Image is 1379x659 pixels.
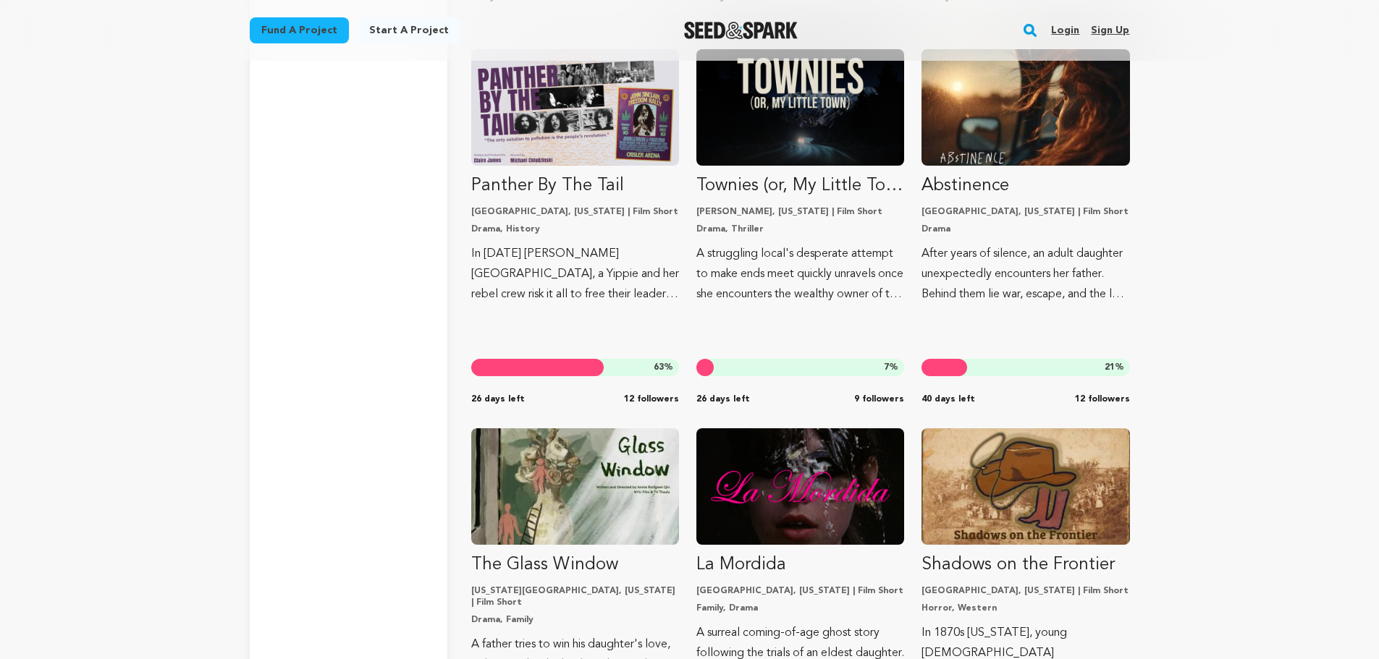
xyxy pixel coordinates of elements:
[471,244,679,305] p: In [DATE] [PERSON_NAME][GEOGRAPHIC_DATA], a Yippie and her rebel crew risk it all to free their l...
[684,22,798,39] a: Seed&Spark Homepage
[854,394,904,405] span: 9 followers
[696,224,904,235] p: Drama, Thriller
[922,49,1129,305] a: Fund Abstinence
[358,17,460,43] a: Start a project
[654,362,673,373] span: %
[922,174,1129,197] p: Abstinence
[922,603,1129,614] p: Horror, Western
[684,22,798,39] img: Seed&Spark Logo Dark Mode
[696,174,904,197] p: Townies (or, My Little Town)
[884,362,898,373] span: %
[922,394,975,405] span: 40 days left
[922,553,1129,577] p: Shadows on the Frontier
[1051,19,1079,42] a: Login
[471,553,679,577] p: The Glass Window
[1105,362,1124,373] span: %
[471,614,679,626] p: Drama, Family
[1075,394,1130,405] span: 12 followers
[471,49,679,305] a: Fund Panther By The Tail
[696,49,904,305] a: Fund Townies (or, My Little Town)
[696,603,904,614] p: Family, Drama
[922,244,1129,305] p: After years of silence, an adult daughter unexpectedly encounters her father. Behind them lie war...
[471,174,679,197] p: Panther By The Tail
[471,394,525,405] span: 26 days left
[922,224,1129,235] p: Drama
[884,363,889,372] span: 7
[696,206,904,218] p: [PERSON_NAME], [US_STATE] | Film Short
[922,585,1129,597] p: [GEOGRAPHIC_DATA], [US_STATE] | Film Short
[624,394,679,405] span: 12 followers
[654,363,664,372] span: 63
[922,206,1129,218] p: [GEOGRAPHIC_DATA], [US_STATE] | Film Short
[1091,19,1129,42] a: Sign up
[696,244,904,305] p: A struggling local's desperate attempt to make ends meet quickly unravels once she encounters the...
[696,553,904,577] p: La Mordida
[471,585,679,608] p: [US_STATE][GEOGRAPHIC_DATA], [US_STATE] | Film Short
[471,224,679,235] p: Drama, History
[471,206,679,218] p: [GEOGRAPHIC_DATA], [US_STATE] | Film Short
[250,17,349,43] a: Fund a project
[696,585,904,597] p: [GEOGRAPHIC_DATA], [US_STATE] | Film Short
[696,394,750,405] span: 26 days left
[1105,363,1115,372] span: 21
